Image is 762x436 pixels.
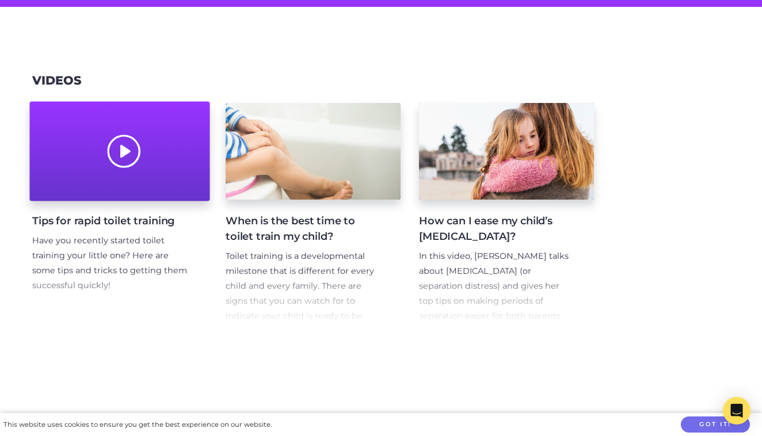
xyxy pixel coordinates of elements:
[32,103,207,324] a: Tips for rapid toilet training Have you recently started toilet training your little one? Here ar...
[419,249,576,339] p: In this video, [PERSON_NAME] talks about [MEDICAL_DATA] (or separation distress) and gives her to...
[32,74,81,88] h3: Videos
[3,419,272,431] div: This website uses cookies to ensure you get the best experience on our website.
[226,249,382,383] p: Toilet training is a developmental milestone that is different for every child and every family. ...
[32,234,189,293] p: Have you recently started toilet training your little one? Here are some tips and tricks to getti...
[419,103,594,324] a: How can I ease my child’s [MEDICAL_DATA]? In this video, [PERSON_NAME] talks about [MEDICAL_DATA]...
[32,213,189,229] h4: Tips for rapid toilet training
[681,416,750,433] button: Got it!
[226,213,382,244] h4: When is the best time to toilet train my child?
[419,213,576,244] h4: How can I ease my child’s [MEDICAL_DATA]?
[226,103,401,324] a: When is the best time to toilet train my child? Toilet training is a developmental milestone that...
[723,397,750,424] div: Open Intercom Messenger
